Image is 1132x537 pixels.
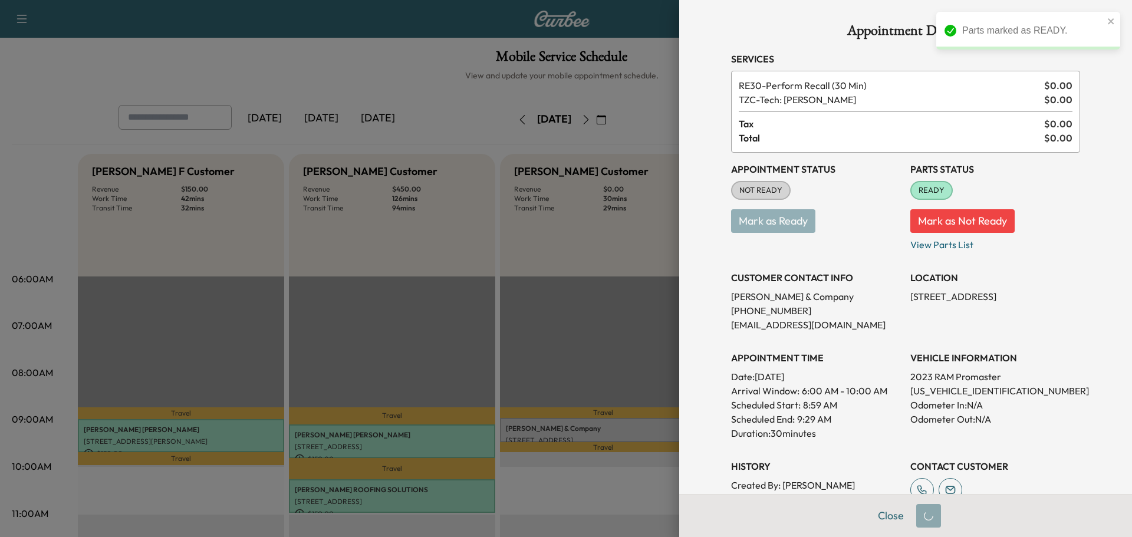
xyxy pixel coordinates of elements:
[731,478,901,492] p: Created By : [PERSON_NAME]
[910,370,1080,384] p: 2023 RAM Promaster
[962,24,1104,38] div: Parts marked as READY.
[739,117,1044,131] span: Tax
[739,93,1039,107] span: Tech: Zach C
[731,351,901,365] h3: APPOINTMENT TIME
[731,370,901,384] p: Date: [DATE]
[731,52,1080,66] h3: Services
[732,185,789,196] span: NOT READY
[911,185,952,196] span: READY
[731,318,901,332] p: [EMAIL_ADDRESS][DOMAIN_NAME]
[731,162,901,176] h3: Appointment Status
[797,412,831,426] p: 9:29 AM
[910,398,1080,412] p: Odometer In: N/A
[910,412,1080,426] p: Odometer Out: N/A
[731,459,901,473] h3: History
[910,289,1080,304] p: [STREET_ADDRESS]
[731,271,901,285] h3: CUSTOMER CONTACT INFO
[910,271,1080,285] h3: LOCATION
[731,24,1080,42] h1: Appointment Details
[870,504,911,528] button: Close
[910,351,1080,365] h3: VEHICLE INFORMATION
[731,304,901,318] p: [PHONE_NUMBER]
[1107,17,1115,26] button: close
[731,426,901,440] p: Duration: 30 minutes
[731,412,795,426] p: Scheduled End:
[1044,117,1072,131] span: $ 0.00
[739,78,1039,93] span: Perform Recall (30 Min)
[1044,78,1072,93] span: $ 0.00
[910,209,1015,233] button: Mark as Not Ready
[731,384,901,398] p: Arrival Window:
[731,398,801,412] p: Scheduled Start:
[739,131,1044,145] span: Total
[910,459,1080,473] h3: CONTACT CUSTOMER
[731,492,901,506] p: Created At : [DATE] 7:34:33 AM
[1044,131,1072,145] span: $ 0.00
[910,233,1080,252] p: View Parts List
[731,289,901,304] p: [PERSON_NAME] & Company
[910,162,1080,176] h3: Parts Status
[910,384,1080,398] p: [US_VEHICLE_IDENTIFICATION_NUMBER]
[1044,93,1072,107] span: $ 0.00
[803,398,837,412] p: 8:59 AM
[802,384,887,398] span: 6:00 AM - 10:00 AM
